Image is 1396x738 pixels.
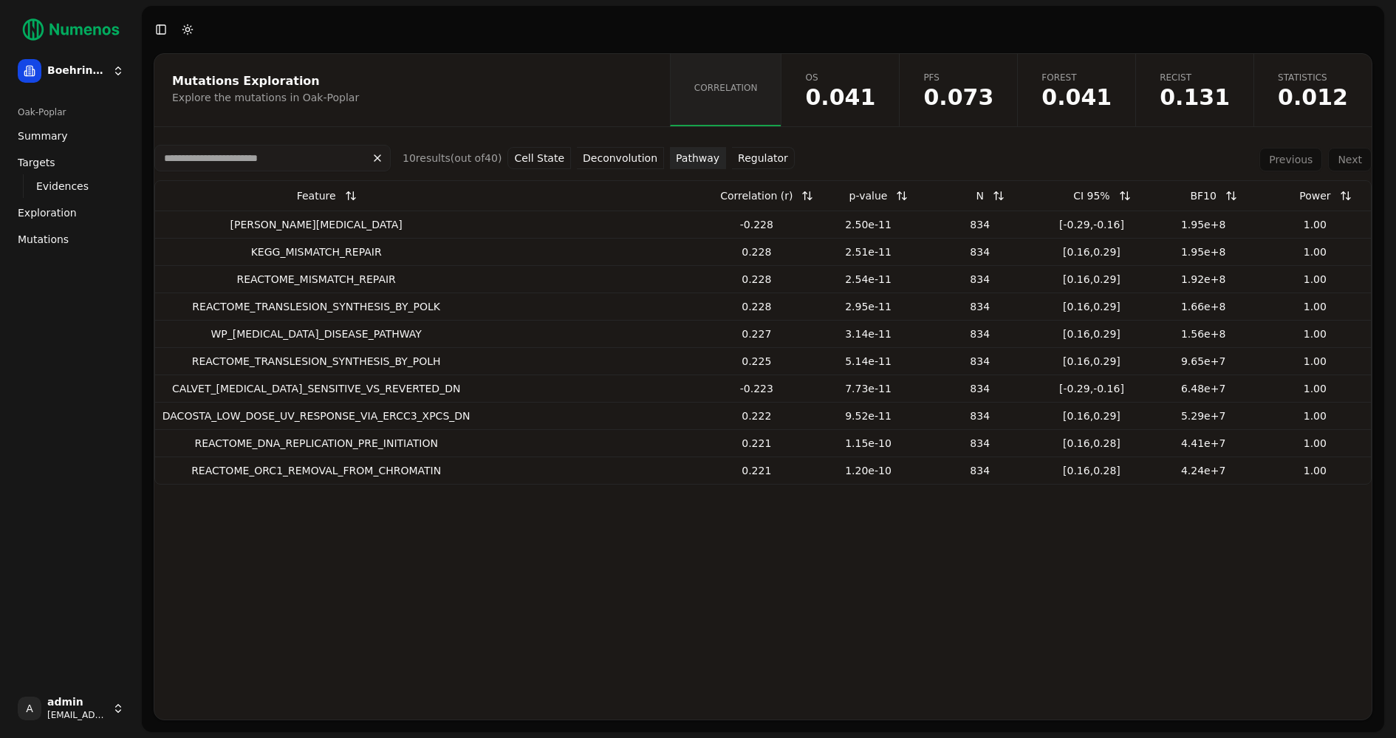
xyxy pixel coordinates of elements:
div: 5.29e+7 [1154,409,1253,423]
a: Targets [12,151,130,174]
div: CI 95% [1073,182,1109,209]
a: Mutations [12,228,130,251]
span: OS [805,72,875,83]
div: 0.221 [707,436,807,451]
button: Boehringer Ingelheim [12,53,130,89]
div: 1.15e-10 [818,436,918,451]
span: Mutations [18,232,69,247]
div: WP_[MEDICAL_DATA]_DISEASE_PATHWAY [161,327,471,341]
div: Oak-Poplar [12,100,130,124]
div: 3.14e-11 [818,327,918,341]
div: 1.00 [1265,245,1365,259]
div: 1.00 [1265,217,1365,232]
span: Targets [18,155,55,170]
span: 0.0410612713750262 [1041,86,1112,109]
div: p-value [849,182,888,209]
span: Recist [1160,72,1230,83]
div: DACOSTA_LOW_DOSE_UV_RESPONSE_VIA_ERCC3_XPCS_DN [161,409,471,423]
div: 1.95e+8 [1154,245,1253,259]
div: 1.95e+8 [1154,217,1253,232]
div: 1.00 [1265,299,1365,314]
div: [ -0.29 , -0.16 ] [1041,381,1141,396]
div: 5.14e-11 [818,354,918,369]
div: 1.00 [1265,436,1365,451]
span: Forest [1041,72,1112,83]
div: -0.228 [707,217,807,232]
div: 1.00 [1265,327,1365,341]
div: Explore the mutations in Oak-Poplar [172,90,648,105]
span: PFS [923,72,993,83]
a: PFS0.073 [899,54,1017,126]
span: A [18,697,41,720]
div: [ 0.16 , 0.29 ] [1041,327,1141,341]
div: [PERSON_NAME][MEDICAL_DATA] [161,217,471,232]
div: 0.228 [707,299,807,314]
div: [ 0.16 , 0.28 ] [1041,463,1141,478]
a: Statistics0.012 [1253,54,1372,126]
div: Mutations Exploration [172,75,648,87]
span: 0.0728291324180457 [923,86,993,109]
span: Correlation [694,82,758,94]
div: 2.54e-11 [818,272,918,287]
span: 10 result s [403,152,451,164]
div: [ -0.29 , -0.16 ] [1041,217,1141,232]
div: N [976,182,983,209]
div: 834 [930,272,1030,287]
span: (out of 40 ) [451,152,502,164]
span: Summary [18,129,68,143]
div: [ 0.16 , 0.29 ] [1041,409,1141,423]
div: Power [1299,182,1330,209]
span: Statistics [1278,72,1348,83]
div: 0.225 [707,354,807,369]
a: Correlation [670,54,781,126]
div: 1.20e-10 [818,463,918,478]
div: 834 [930,354,1030,369]
div: 0.222 [707,409,807,423]
div: 834 [930,217,1030,232]
div: Feature [297,182,336,209]
span: admin [47,696,106,709]
div: [ 0.16 , 0.29 ] [1041,272,1141,287]
div: REACTOME_TRANSLESION_SYNTHESIS_BY_POLK [161,299,471,314]
div: [ 0.16 , 0.29 ] [1041,299,1141,314]
div: 4.41e+7 [1154,436,1253,451]
button: Toggle Dark Mode [177,19,198,40]
div: 2.95e-11 [818,299,918,314]
div: 6.48e+7 [1154,381,1253,396]
span: 0.0410612713750262 [805,86,875,109]
div: 834 [930,436,1030,451]
div: 0.228 [707,272,807,287]
div: 834 [930,299,1030,314]
a: Summary [12,124,130,148]
span: 0.131496925577765 [1160,86,1230,109]
button: Pathway [670,147,726,169]
div: -0.223 [707,381,807,396]
div: REACTOME_DNA_REPLICATION_PRE_INITIATION [161,436,471,451]
div: 2.51e-11 [818,245,918,259]
a: OS0.041 [781,54,899,126]
span: Exploration [18,205,77,220]
div: REACTOME_TRANSLESION_SYNTHESIS_BY_POLH [161,354,471,369]
div: 1.92e+8 [1154,272,1253,287]
div: 1.00 [1265,463,1365,478]
div: 9.52e-11 [818,409,918,423]
div: [ 0.16 , 0.28 ] [1041,436,1141,451]
div: 0.221 [707,463,807,478]
button: Regulator [732,147,795,169]
div: 4.24e+7 [1154,463,1253,478]
span: 0.0118 [1278,86,1348,109]
a: Exploration [12,201,130,225]
div: 7.73e-11 [818,381,918,396]
div: 834 [930,327,1030,341]
div: [ 0.16 , 0.29 ] [1041,354,1141,369]
div: [ 0.16 , 0.29 ] [1041,245,1141,259]
a: Recist0.131 [1135,54,1253,126]
span: [EMAIL_ADDRESS] [47,709,106,721]
div: 1.00 [1265,272,1365,287]
button: Toggle Sidebar [151,19,171,40]
div: 0.228 [707,245,807,259]
span: Boehringer Ingelheim [47,64,106,78]
div: KEGG_MISMATCH_REPAIR [161,245,471,259]
div: CALVET_[MEDICAL_DATA]_SENSITIVE_VS_REVERTED_DN [161,381,471,396]
div: 1.56e+8 [1154,327,1253,341]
